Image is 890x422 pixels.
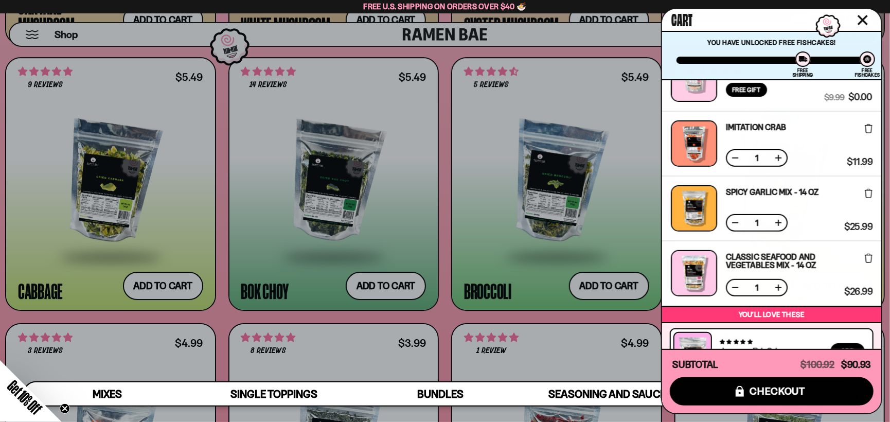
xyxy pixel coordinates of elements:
a: Classic Seafood and Vegetables Mix - 14 OZ [726,253,841,269]
a: Japanese Fish Cake [720,346,783,356]
span: $100.92 [800,359,834,371]
p: You’ll love these [665,310,879,320]
span: $26.99 [844,287,873,296]
span: $90.93 [841,359,871,371]
span: Single Toppings [230,388,317,400]
button: checkout [670,377,874,406]
span: 1 [749,154,765,162]
span: $25.99 [844,222,873,232]
a: Spicy Garlic Mix - 14 oz [726,188,818,196]
a: Bundles [358,382,524,406]
span: $9.99 [824,93,845,102]
button: Close teaser [60,403,70,414]
span: $11.99 [847,157,873,167]
span: Seasoning and Sauce [548,388,665,400]
p: You have unlocked Free Fishcakes! [677,38,867,46]
a: Single Toppings [191,382,358,406]
div: Free Shipping [793,68,813,77]
span: $0.00 [848,93,873,102]
a: Mixes [24,382,191,406]
span: Free U.S. Shipping on Orders over $40 🍜 [364,2,527,11]
span: Get 10% Off [5,377,45,417]
div: Free Fishcakes [855,68,880,77]
span: Mixes [93,388,122,400]
span: Cart [671,8,692,29]
span: 1 [749,284,765,292]
button: Close cart [855,12,870,28]
a: Seasoning and Sauce [524,382,690,406]
button: Add [830,343,865,360]
a: Imitation Crab [726,123,786,131]
span: 1 [749,219,765,227]
div: Free Gift [726,83,767,97]
span: checkout [750,385,806,397]
span: Add [841,348,855,355]
span: Bundles [417,388,464,400]
h4: Subtotal [672,360,718,370]
span: 4.76 stars [720,339,752,345]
